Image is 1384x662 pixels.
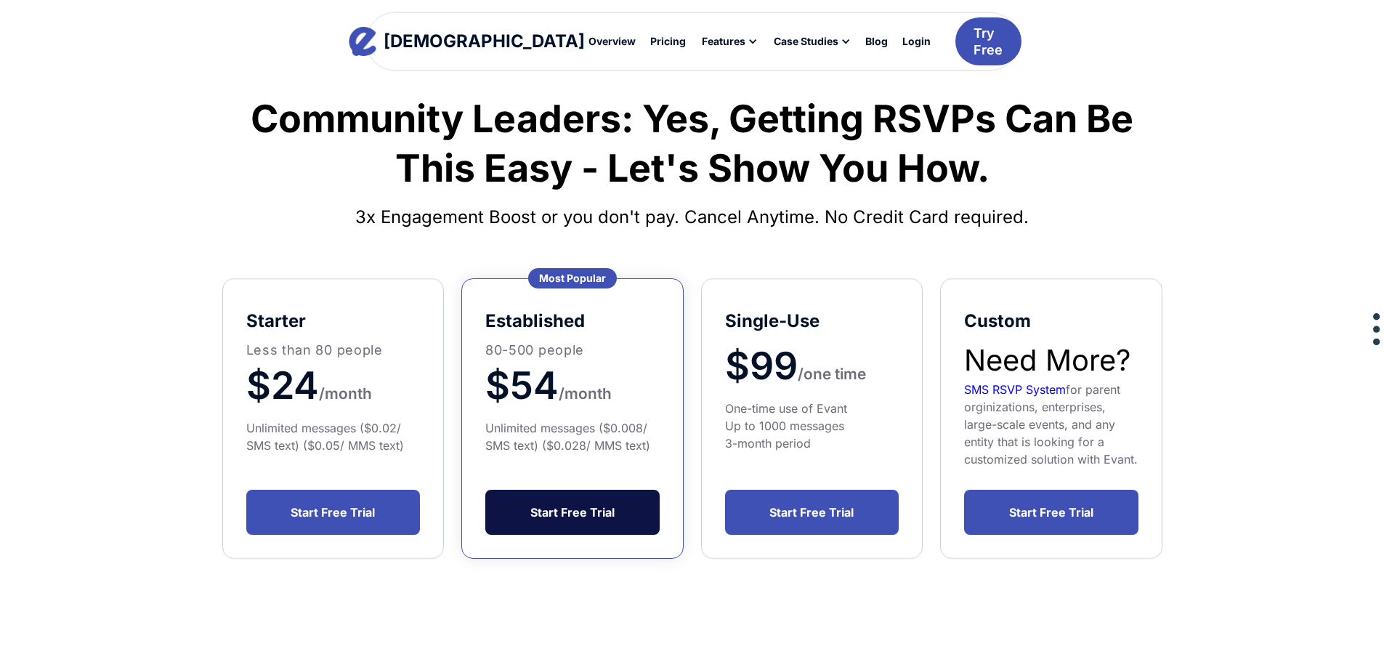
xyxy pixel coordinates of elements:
[485,419,660,454] div: Unlimited messages ($0.008/ SMS text) ($0.028/ MMS text)
[246,363,319,408] span: $24
[588,36,636,47] div: Overview
[643,29,693,54] a: Pricing
[485,363,559,408] span: $54
[485,310,660,333] h5: established
[246,419,421,454] div: Unlimited messages ($0.02/ SMS text) ($0.05/ MMS text)
[974,25,1003,59] div: Try Free
[902,36,931,47] div: Login
[765,29,858,54] div: Case Studies
[485,340,660,360] p: 80-500 people
[865,36,888,47] div: Blog
[246,490,421,535] a: Start Free Trial
[650,36,686,47] div: Pricing
[693,29,765,54] div: Features
[485,490,660,535] a: Start Free Trial
[528,268,617,288] div: Most Popular
[964,340,1138,381] h2: Need More?
[858,29,895,54] a: Blog
[725,400,899,452] div: One-time use of Evant Up to 1000 messages 3-month period
[725,310,899,333] h5: Single-Use
[222,200,1162,235] h4: 3x Engagement Boost or you don't pay. Cancel Anytime. No Credit Card required.
[581,29,643,54] a: Overview
[964,381,1138,468] div: for parent orginizations, enterprises, large-scale events, and any entity that is looking for a c...
[955,17,1021,66] a: Try Free
[564,384,612,403] span: month
[559,384,564,403] span: /
[964,310,1138,333] h5: Custom
[895,29,938,54] a: Login
[774,36,838,47] div: Case Studies
[702,36,745,47] div: Features
[798,365,866,383] span: /one time
[964,490,1138,535] a: Start Free Trial
[222,94,1162,193] h1: Community Leaders: Yes, Getting RSVPs Can Be This Easy - Let's Show You How.
[246,310,421,333] h5: starter
[964,382,1066,397] a: SMS RSVP System
[246,340,421,360] p: Less than 80 people
[319,384,372,403] span: /month
[725,490,899,535] a: Start Free Trial
[564,363,612,408] a: month
[725,343,798,389] span: $99
[384,33,585,50] div: [DEMOGRAPHIC_DATA]
[363,27,571,56] a: home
